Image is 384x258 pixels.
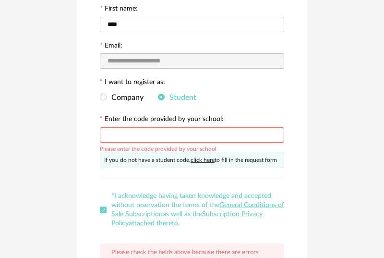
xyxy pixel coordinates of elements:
span: Please check the fields above because there are errors [111,249,259,256]
div: If you do not have a student code, to fill in the request form [100,152,284,168]
label: First name: [100,5,138,14]
span: Company [107,94,144,101]
label: I want to register as: [100,79,165,87]
span: *I acknowledge having taken knowledge and accepted without reservation the terms of the as well a... [111,193,284,227]
div: Please enter the code provided by your school [100,144,216,152]
a: click here [191,157,215,163]
a: General Conditions of Sale Subscription [111,202,284,218]
a: Subscription Privacy Policy [111,211,263,227]
label: Email: [100,42,122,51]
span: Student [165,94,196,101]
label: Enter the code provided by your school: [100,116,224,124]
